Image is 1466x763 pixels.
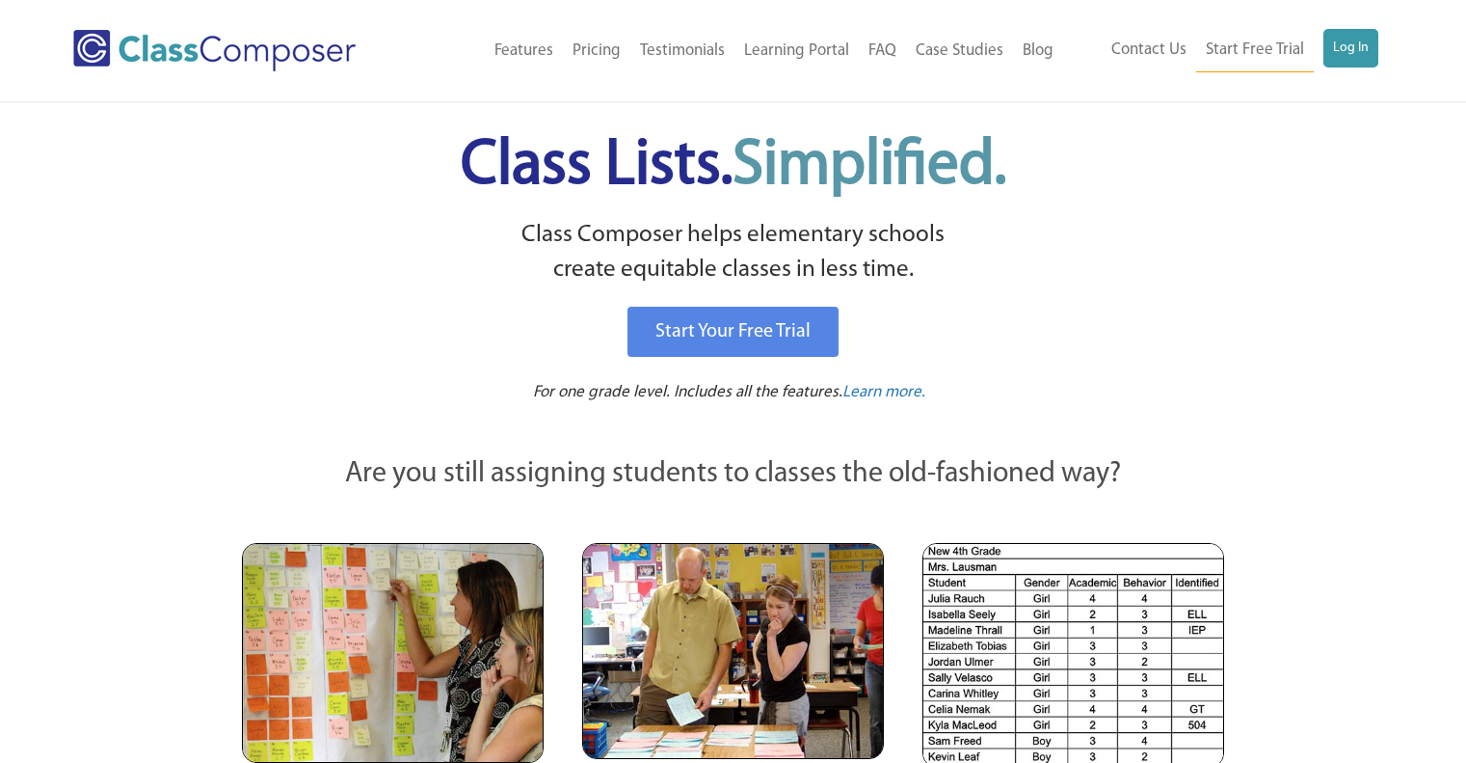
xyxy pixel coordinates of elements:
img: Blue and Pink Paper Cards [582,543,884,758]
img: Teachers Looking at Sticky Notes [242,543,544,763]
p: Class Composer helps elementary schools create equitable classes in less time. [239,218,1228,288]
a: Features [485,30,563,72]
span: Learn more. [842,384,925,400]
a: FAQ [859,30,906,72]
a: Start Free Trial [1196,29,1314,72]
nav: Header Menu [1063,29,1378,72]
a: Log In [1323,29,1378,68]
span: Simplified. [733,135,1006,198]
a: Learn more. [842,381,925,405]
a: Case Studies [906,30,1013,72]
a: Blog [1013,30,1063,72]
a: Pricing [563,30,630,72]
nav: Header Menu [417,30,1062,72]
img: Class Composer [73,30,356,71]
a: Learning Portal [734,30,859,72]
span: For one grade level. Includes all the features. [533,384,842,400]
span: Class Lists. [461,135,1006,198]
a: Start Your Free Trial [627,307,839,357]
p: Are you still assigning students to classes the old-fashioned way? [242,453,1225,496]
a: Testimonials [630,30,734,72]
a: Contact Us [1102,29,1196,71]
span: Start Your Free Trial [655,322,811,341]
